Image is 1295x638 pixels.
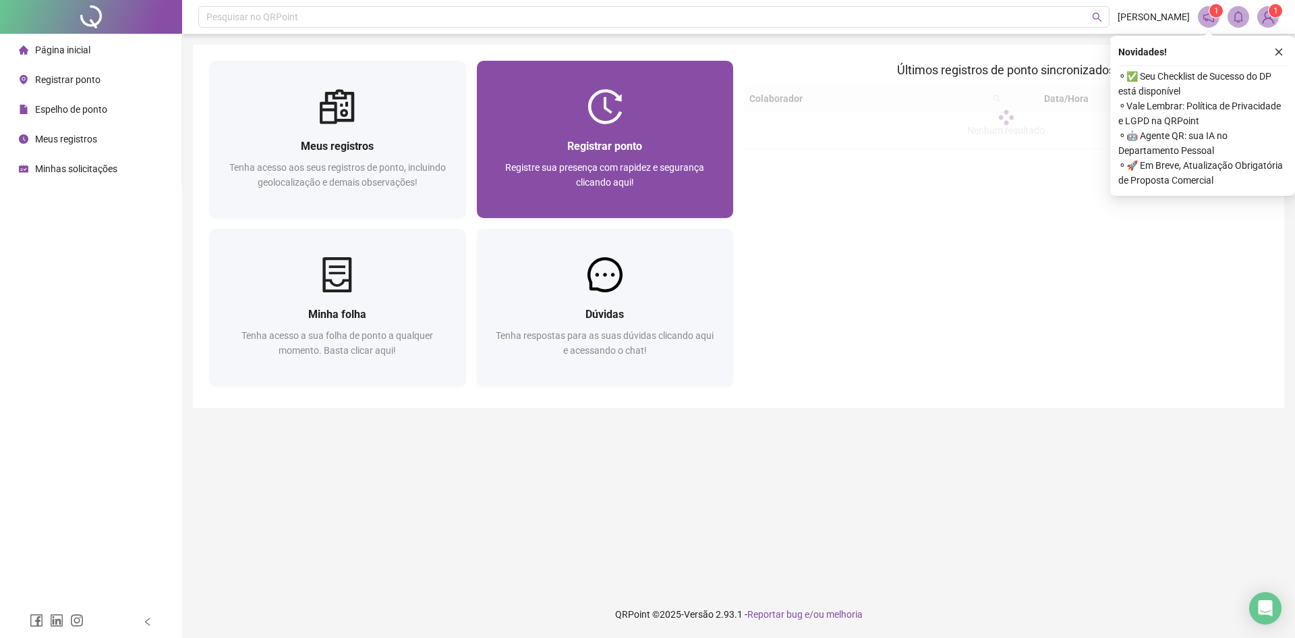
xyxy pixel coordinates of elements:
[1214,6,1219,16] span: 1
[1232,11,1244,23] span: bell
[747,609,863,620] span: Reportar bug e/ou melhoria
[1203,11,1215,23] span: notification
[477,229,734,386] a: DúvidasTenha respostas para as suas dúvidas clicando aqui e acessando o chat!
[182,591,1295,638] footer: QRPoint © 2025 - 2.93.1 -
[477,61,734,218] a: Registrar pontoRegistre sua presença com rapidez e segurança clicando aqui!
[35,134,97,144] span: Meus registros
[1092,12,1102,22] span: search
[19,164,28,174] span: schedule
[1249,592,1282,624] div: Open Intercom Messenger
[585,308,624,321] span: Dúvidas
[897,63,1115,77] span: Últimos registros de ponto sincronizados
[229,162,446,188] span: Tenha acesso aos seus registros de ponto, incluindo geolocalização e demais observações!
[19,75,28,84] span: environment
[1118,128,1287,158] span: ⚬ 🤖 Agente QR: sua IA no Departamento Pessoal
[19,105,28,114] span: file
[70,614,84,627] span: instagram
[496,330,714,356] span: Tenha respostas para as suas dúvidas clicando aqui e acessando o chat!
[209,61,466,218] a: Meus registrosTenha acesso aos seus registros de ponto, incluindo geolocalização e demais observa...
[35,74,100,85] span: Registrar ponto
[1118,69,1287,99] span: ⚬ ✅ Seu Checklist de Sucesso do DP está disponível
[1274,47,1284,57] span: close
[1118,158,1287,188] span: ⚬ 🚀 Em Breve, Atualização Obrigatória de Proposta Comercial
[35,163,117,174] span: Minhas solicitações
[1269,4,1282,18] sup: Atualize o seu contato no menu Meus Dados
[241,330,433,356] span: Tenha acesso a sua folha de ponto a qualquer momento. Basta clicar aqui!
[30,614,43,627] span: facebook
[1118,9,1190,24] span: [PERSON_NAME]
[35,45,90,55] span: Página inicial
[1258,7,1278,27] img: 84421
[1118,45,1167,59] span: Novidades !
[19,134,28,144] span: clock-circle
[1209,4,1223,18] sup: 1
[505,162,704,188] span: Registre sua presença com rapidez e segurança clicando aqui!
[301,140,374,153] span: Meus registros
[1118,99,1287,128] span: ⚬ Vale Lembrar: Política de Privacidade e LGPD na QRPoint
[308,308,366,321] span: Minha folha
[1273,6,1278,16] span: 1
[50,614,63,627] span: linkedin
[143,617,152,627] span: left
[567,140,642,153] span: Registrar ponto
[19,45,28,55] span: home
[684,609,714,620] span: Versão
[35,104,107,115] span: Espelho de ponto
[209,229,466,386] a: Minha folhaTenha acesso a sua folha de ponto a qualquer momento. Basta clicar aqui!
